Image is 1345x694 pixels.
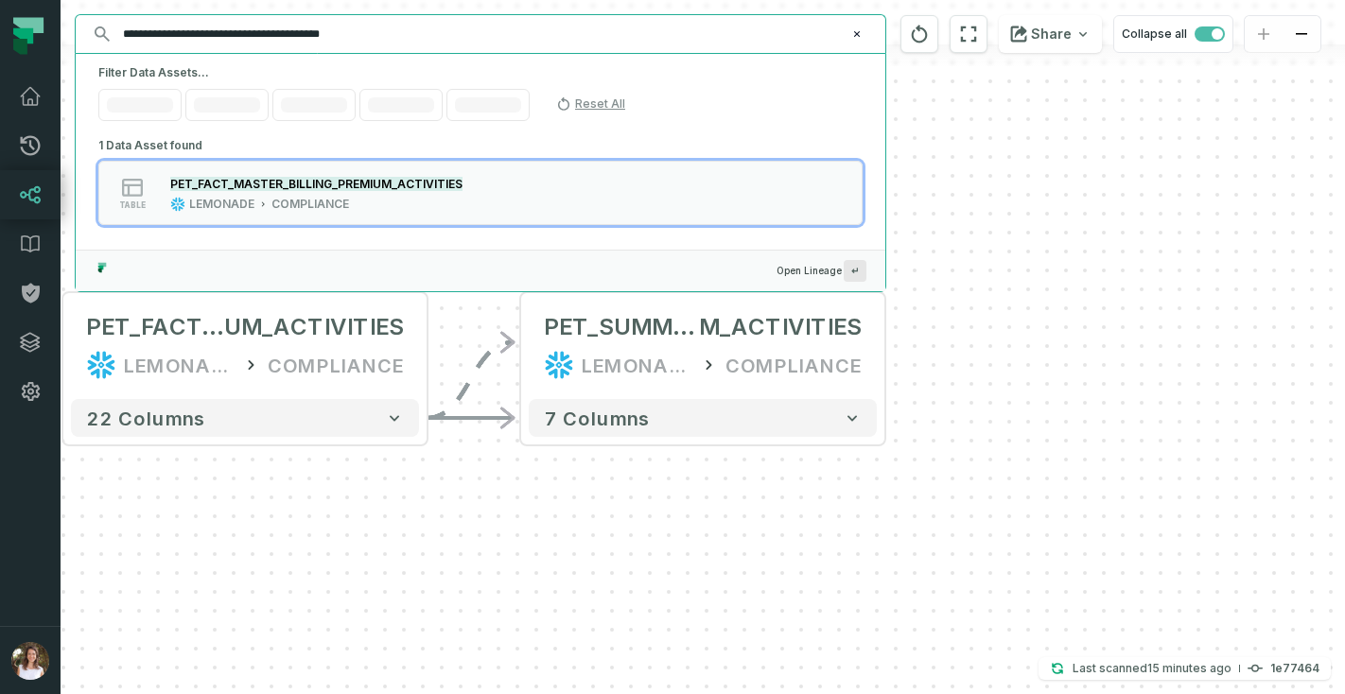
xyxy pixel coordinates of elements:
[544,407,650,429] span: 7 columns
[1270,663,1319,674] h4: 1e77464
[1283,16,1320,53] button: zoom out
[844,260,866,282] span: Press ↵ to add a new Data Asset to the graph
[98,161,863,225] button: tableLEMONADECOMPLIANCE
[98,132,863,250] div: 1 Data Asset found
[544,312,862,342] div: PET_SUMMARIZED_FACT_MASTER_BILLING_PREMIUM_ACTIVITIES
[76,132,885,250] div: Suggestions
[119,200,146,210] span: table
[1073,659,1231,678] p: Last scanned
[999,15,1102,53] button: Share
[699,312,862,342] span: M_ACTIVITIES
[189,197,254,212] div: LEMONADE
[582,350,691,380] div: LEMONADE
[725,350,862,380] div: COMPLIANCE
[11,642,49,680] img: avatar of Sharon Lifchitz
[124,350,234,380] div: LEMONADE
[847,25,866,43] button: Clear search query
[777,260,866,282] span: Open Lineage
[98,65,863,80] h5: Filter Data Assets...
[427,342,514,418] g: Edge from 3f2f53fbef0dda3545be76c7d49649e9 to 2c704bca397d3dfe34cdda08b1e3c3a4
[86,407,205,429] span: 22 columns
[224,312,404,342] span: UM_ACTIVITIES
[549,89,633,119] button: Reset All
[1147,661,1231,675] relative-time: Sep 17, 2025, 10:50 AM GMT+2
[268,350,404,380] div: COMPLIANCE
[86,312,404,342] div: PET_FACT_MASTER_BILLING_PREMIUM_ACTIVITIES
[1113,15,1233,53] button: Collapse all
[1039,657,1331,680] button: Last scanned[DATE] 10:50:16 AM1e77464
[86,312,224,342] span: PET_FACT_MASTER_BILLING_PREMI
[170,177,463,191] mark: PET_FACT_MASTER_BILLING_PREMIUM_ACTIVITIES
[544,312,699,342] span: PET_SUMMARIZED_FACT_MASTER_BILLING_PREMIU
[271,197,349,212] div: COMPLIANCE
